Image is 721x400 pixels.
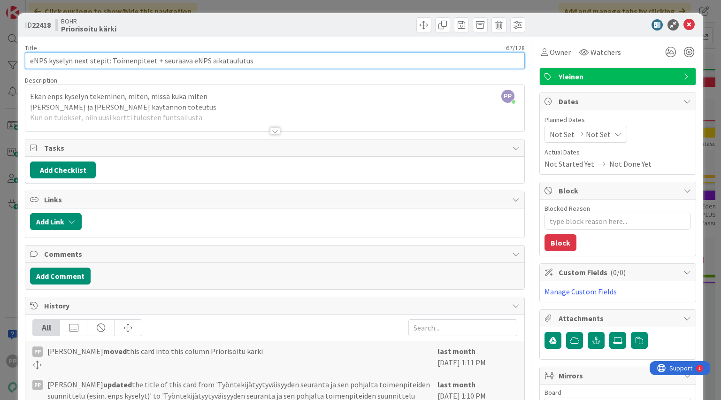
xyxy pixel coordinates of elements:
[44,248,507,260] span: Comments
[545,204,590,213] label: Blocked Reason
[30,162,96,178] button: Add Checklist
[61,25,116,32] b: Priorisoitu kärki
[61,17,116,25] span: BOHR
[437,346,476,356] b: last month
[49,4,51,11] div: 1
[559,71,679,82] span: Yleinen
[550,129,575,140] span: Not Set
[32,380,43,390] div: PP
[545,158,594,169] span: Not Started Yet
[30,91,519,102] p: Ekan enps kyselyn tekeminen, miten, missä kuka miten
[25,52,524,69] input: type card name here...
[44,142,507,154] span: Tasks
[545,287,617,296] a: Manage Custom Fields
[30,102,519,113] p: [PERSON_NAME] ja [PERSON_NAME] käytännön toteutus
[545,147,691,157] span: Actual Dates
[501,90,514,103] span: PP
[44,300,507,311] span: History
[559,313,679,324] span: Attachments
[559,370,679,381] span: Mirrors
[408,319,517,336] input: Search...
[25,19,51,31] span: ID
[586,129,611,140] span: Not Set
[545,389,561,396] span: Board
[44,194,507,205] span: Links
[545,115,691,125] span: Planned Dates
[32,20,51,30] b: 22418
[25,44,37,52] label: Title
[559,185,679,196] span: Block
[610,268,626,277] span: ( 0/0 )
[47,346,263,357] span: [PERSON_NAME] this card into this column Priorisoitu kärki
[32,346,43,357] div: PP
[30,268,91,285] button: Add Comment
[25,76,57,85] span: Description
[40,44,524,52] div: 67 / 128
[20,1,43,13] span: Support
[550,46,571,58] span: Owner
[591,46,621,58] span: Watchers
[30,213,82,230] button: Add Link
[559,96,679,107] span: Dates
[559,267,679,278] span: Custom Fields
[437,346,517,369] div: [DATE] 1:11 PM
[437,380,476,389] b: last month
[33,320,60,336] div: All
[545,234,576,251] button: Block
[103,346,127,356] b: moved
[103,380,132,389] b: updated
[609,158,652,169] span: Not Done Yet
